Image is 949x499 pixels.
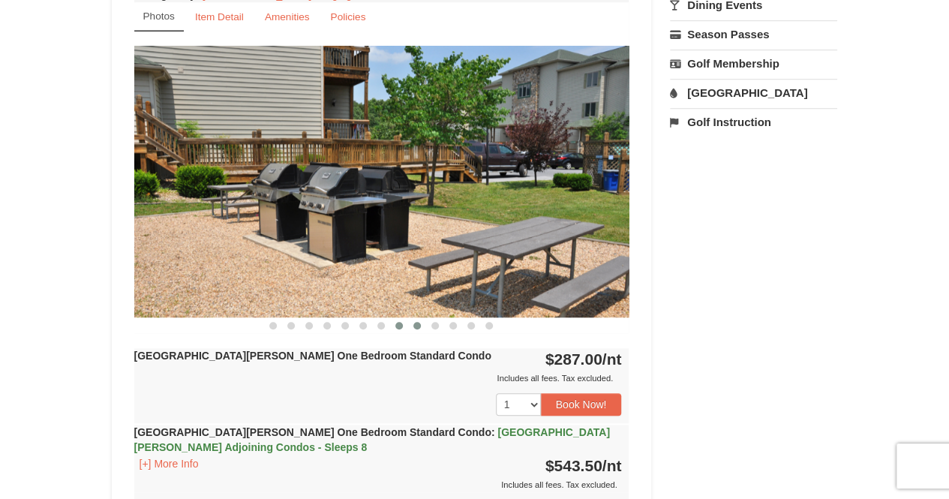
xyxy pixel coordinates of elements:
[255,2,320,32] a: Amenities
[134,46,629,317] img: 18876286-196-83754eb9.jpg
[134,2,184,32] a: Photos
[670,79,837,107] a: [GEOGRAPHIC_DATA]
[134,371,622,386] div: Includes all fees. Tax excluded.
[670,108,837,136] a: Golf Instruction
[491,426,495,438] span: :
[143,11,175,22] small: Photos
[541,393,622,416] button: Book Now!
[134,455,204,472] button: [+] More Info
[134,426,610,453] strong: [GEOGRAPHIC_DATA][PERSON_NAME] One Bedroom Standard Condo
[602,350,622,368] span: /nt
[195,11,244,23] small: Item Detail
[320,2,375,32] a: Policies
[670,20,837,48] a: Season Passes
[670,50,837,77] a: Golf Membership
[602,457,622,474] span: /nt
[185,2,254,32] a: Item Detail
[545,350,622,368] strong: $287.00
[265,11,310,23] small: Amenities
[134,350,491,362] strong: [GEOGRAPHIC_DATA][PERSON_NAME] One Bedroom Standard Condo
[134,477,622,492] div: Includes all fees. Tax excluded.
[545,457,602,474] span: $543.50
[330,11,365,23] small: Policies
